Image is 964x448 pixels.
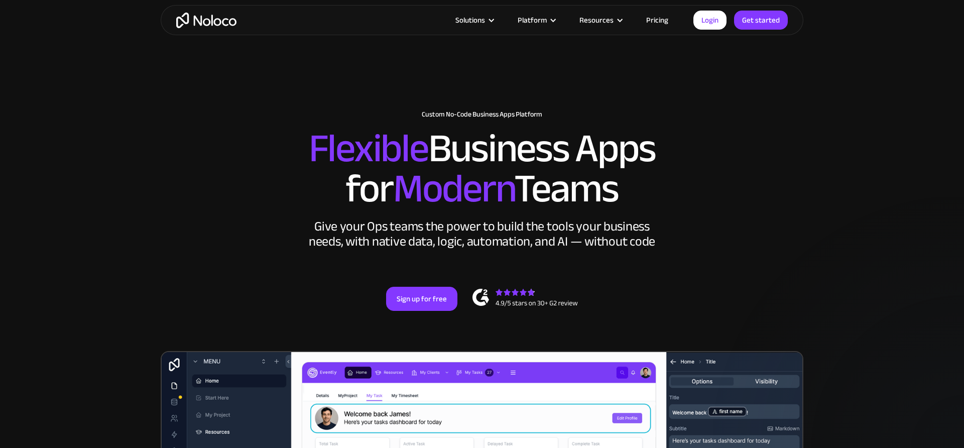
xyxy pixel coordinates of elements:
span: Modern [393,151,514,226]
h2: Business Apps for Teams [171,129,793,209]
div: Platform [518,14,547,27]
div: Solutions [455,14,485,27]
a: Get started [734,11,788,30]
div: Resources [579,14,614,27]
div: Resources [567,14,634,27]
div: Give your Ops teams the power to build the tools your business needs, with native data, logic, au... [306,219,658,249]
div: Solutions [443,14,505,27]
a: Login [693,11,727,30]
a: Sign up for free [386,287,457,311]
div: Platform [505,14,567,27]
span: Flexible [309,111,428,186]
a: home [176,13,236,28]
a: Pricing [634,14,681,27]
h1: Custom No-Code Business Apps Platform [171,110,793,119]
